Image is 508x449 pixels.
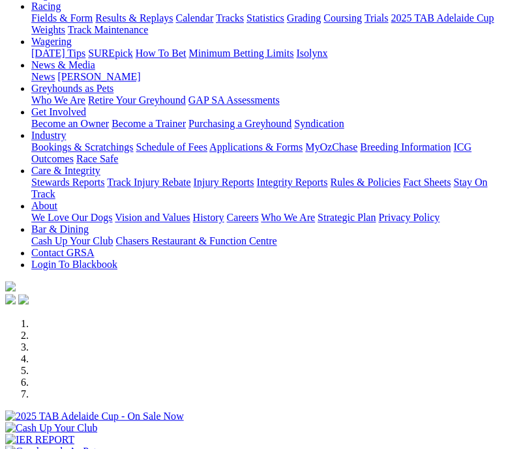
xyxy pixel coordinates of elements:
[31,212,503,224] div: About
[88,94,186,106] a: Retire Your Greyhound
[31,106,86,117] a: Get Involved
[31,24,65,35] a: Weights
[31,141,503,165] div: Industry
[188,48,293,59] a: Minimum Betting Limits
[115,235,276,246] a: Chasers Restaurant & Function Centre
[136,48,187,59] a: How To Bet
[5,433,74,445] img: IER REPORT
[209,141,303,152] a: Applications & Forms
[193,177,254,188] a: Injury Reports
[31,59,95,70] a: News & Media
[360,141,451,152] a: Breeding Information
[256,177,327,188] a: Integrity Reports
[216,12,244,23] a: Tracks
[5,294,16,304] img: facebook.svg
[18,294,29,304] img: twitter.svg
[31,165,100,176] a: Care & Integrity
[68,24,148,35] a: Track Maintenance
[31,235,113,246] a: Cash Up Your Club
[318,212,376,223] a: Strategic Plan
[76,153,118,164] a: Race Safe
[31,235,503,247] div: Bar & Dining
[31,48,503,59] div: Wagering
[5,422,97,433] img: Cash Up Your Club
[136,141,207,152] a: Schedule of Fees
[175,12,213,23] a: Calendar
[31,224,89,235] a: Bar & Dining
[31,83,113,94] a: Greyhounds as Pets
[31,118,109,129] a: Become an Owner
[323,12,362,23] a: Coursing
[226,212,258,223] a: Careers
[31,259,117,270] a: Login To Blackbook
[31,1,61,12] a: Racing
[31,94,85,106] a: Who We Are
[31,200,57,211] a: About
[31,177,104,188] a: Stewards Reports
[287,12,321,23] a: Grading
[112,118,186,129] a: Become a Trainer
[31,212,112,223] a: We Love Our Dogs
[192,212,224,223] a: History
[247,12,284,23] a: Statistics
[88,48,132,59] a: SUREpick
[57,71,140,82] a: [PERSON_NAME]
[188,118,291,129] a: Purchasing a Greyhound
[115,212,190,223] a: Vision and Values
[294,118,344,129] a: Syndication
[391,12,494,23] a: 2025 TAB Adelaide Cup
[31,71,55,82] a: News
[31,130,66,141] a: Industry
[95,12,173,23] a: Results & Replays
[31,94,503,106] div: Greyhounds as Pets
[31,12,503,36] div: Racing
[296,48,327,59] a: Isolynx
[330,177,400,188] a: Rules & Policies
[5,281,16,291] img: logo-grsa-white.png
[31,247,94,258] a: Contact GRSA
[403,177,451,188] a: Fact Sheets
[364,12,388,23] a: Trials
[188,94,280,106] a: GAP SA Assessments
[31,141,471,164] a: ICG Outcomes
[31,177,487,199] a: Stay On Track
[305,141,357,152] a: MyOzChase
[378,212,440,223] a: Privacy Policy
[31,12,93,23] a: Fields & Form
[107,177,190,188] a: Track Injury Rebate
[31,118,503,130] div: Get Involved
[31,71,503,83] div: News & Media
[5,410,184,422] img: 2025 TAB Adelaide Cup - On Sale Now
[31,177,503,200] div: Care & Integrity
[31,141,133,152] a: Bookings & Scratchings
[31,36,72,47] a: Wagering
[261,212,315,223] a: Who We Are
[31,48,85,59] a: [DATE] Tips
